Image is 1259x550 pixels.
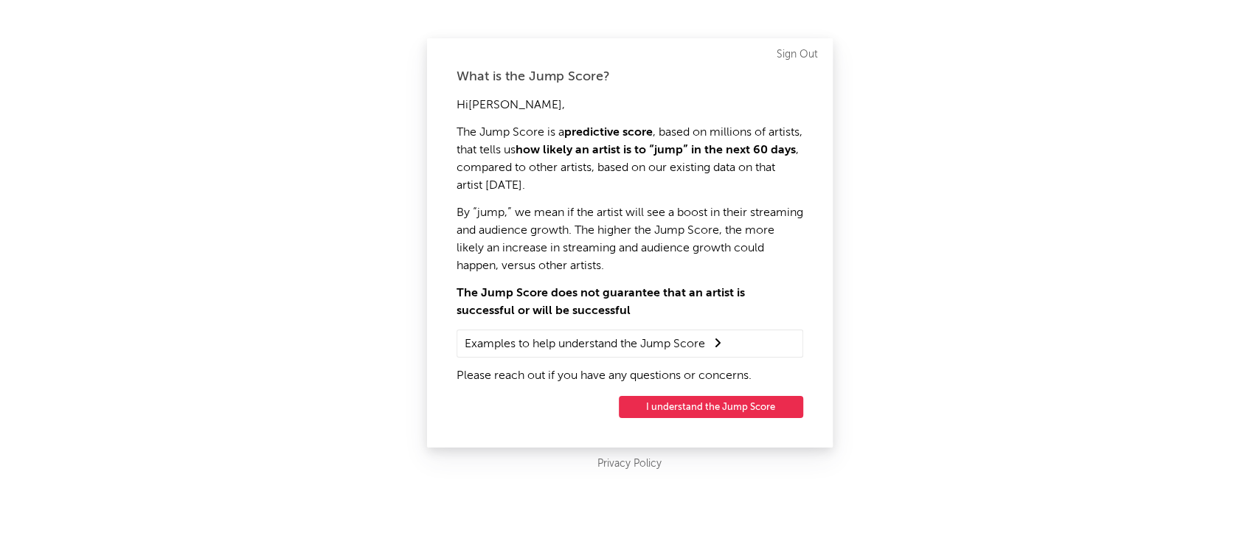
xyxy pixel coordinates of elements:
[457,97,803,114] p: Hi [PERSON_NAME] ,
[516,145,796,156] strong: how likely an artist is to “jump” in the next 60 days
[457,124,803,195] p: The Jump Score is a , based on millions of artists, that tells us , compared to other artists, ba...
[597,455,662,473] a: Privacy Policy
[777,46,818,63] a: Sign Out
[457,68,803,86] div: What is the Jump Score?
[457,367,803,385] p: Please reach out if you have any questions or concerns.
[564,127,653,139] strong: predictive score
[619,396,803,418] button: I understand the Jump Score
[457,288,745,317] strong: The Jump Score does not guarantee that an artist is successful or will be successful
[465,334,795,353] summary: Examples to help understand the Jump Score
[457,204,803,275] p: By “jump,” we mean if the artist will see a boost in their streaming and audience growth. The hig...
